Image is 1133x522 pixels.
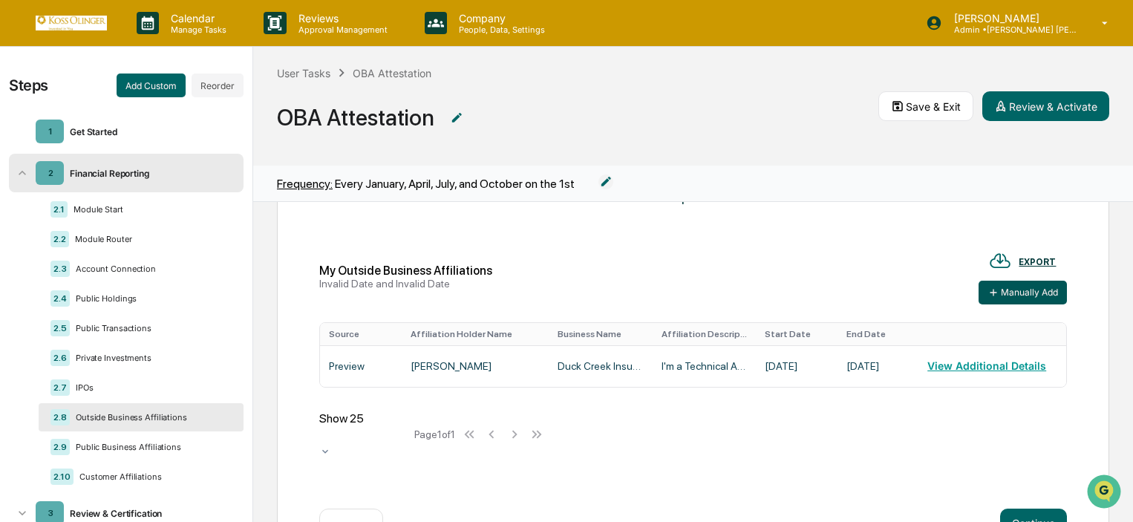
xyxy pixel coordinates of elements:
td: [DATE] [837,345,919,387]
div: 2.4 [50,290,70,307]
div: Module Start [68,204,226,215]
button: Send [257,397,275,414]
div: OBA Attestation [353,67,431,79]
div: Steps [9,76,48,94]
button: Save & Exit [878,91,973,121]
div: 2.7 [50,379,70,396]
p: Calendar [159,12,234,25]
div: Review & Certification [64,508,232,519]
div: 2.9 [50,439,70,455]
span: Frequency: [277,177,333,191]
button: Reorder [192,74,244,97]
div: Outside Business Affiliations [70,412,226,423]
th: End Date [837,323,919,345]
p: Manage Tasks [159,25,234,35]
div: Public Transactions [70,323,226,333]
th: Affiliation Holder Name [402,323,549,345]
div: 2.8 [50,409,70,425]
img: Screenshot 2025-09-25 at 9.50.37 AM.png [55,337,249,425]
td: I'm a Technical Advisor to the board. [653,345,756,387]
div: IPOs [70,382,226,393]
div: Account Connection [70,264,226,274]
div: 2.10 [50,469,74,485]
p: Reviews [287,12,395,25]
th: Affiliation Description [653,323,756,345]
th: Start Date [756,323,837,345]
td: [PERSON_NAME] [402,345,549,387]
div: 1 [48,126,53,137]
td: [DATE] [756,345,837,387]
div: Public Holdings [70,293,226,304]
p: Approval Management [287,25,395,35]
div: 3 [48,508,53,518]
div: Invalid Date and Invalid Date [319,278,492,290]
div: Module Router [69,234,226,244]
img: Additional Document Icon [449,111,464,125]
td: Preview [320,345,402,387]
td: Duck Creek Insurance [549,345,652,387]
button: back [15,12,33,30]
div: EXPORT [1019,257,1056,267]
div: 2.2 [50,231,69,247]
div: 2.3 [50,261,70,277]
th: Business Name [549,323,652,345]
th: Source [320,323,402,345]
img: EXPORT [989,249,1011,272]
img: Go home [39,12,56,30]
button: Review & Activate [982,91,1109,121]
p: Admin • [PERSON_NAME] [PERSON_NAME] Consulting, LLC [942,25,1080,35]
button: Add Custom [117,74,186,97]
div: Public Business Affiliations [70,442,226,452]
div: Customer Affiliations [74,472,226,482]
div: My Outside Business Affiliations [319,264,492,278]
p: Company [447,12,552,25]
div: User Tasks [277,67,330,79]
div: Every January, April, July, and October on the 1st [277,177,575,191]
button: View Additional Details [927,351,1046,381]
p: People, Data, Settings [447,25,552,35]
div: 2.1 [50,201,68,218]
div: Financial Reporting [64,168,232,179]
div: 2.6 [50,350,70,366]
div: Page 1 of 1 [414,428,455,440]
div: OBA Attestation [277,104,434,131]
button: Manually Add [979,281,1067,304]
p: [PERSON_NAME] [942,12,1080,25]
div: Get Started [64,126,232,137]
iframe: Open customer support [1085,473,1126,513]
div: 2 [48,168,53,178]
div: 2.5 [50,320,70,336]
div: Private Investments [70,353,226,363]
div: Show 25 [319,411,408,425]
img: Screenshot 2025-09-25 at 9.49.25 AM.png [55,258,249,331]
img: Edit reporting range icon [598,174,613,189]
img: logo [36,16,107,30]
